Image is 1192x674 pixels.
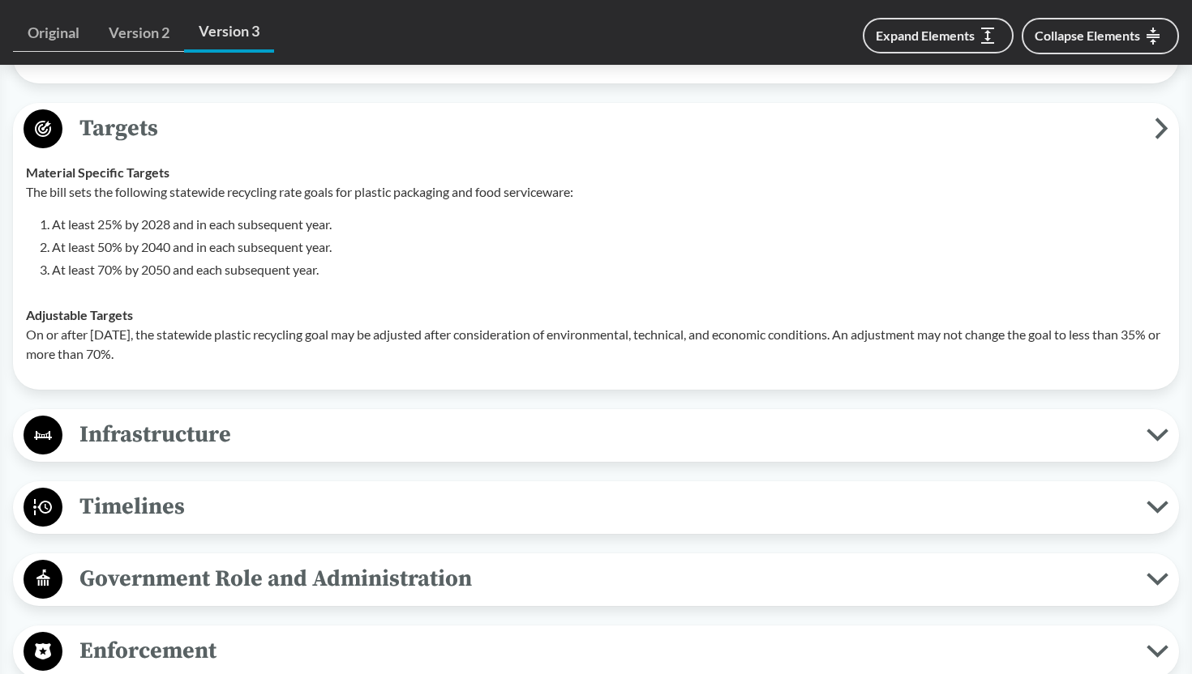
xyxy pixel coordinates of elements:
[62,488,1147,525] span: Timelines
[184,13,274,53] a: Version 3
[62,561,1147,597] span: Government Role and Administration
[19,631,1173,672] button: Enforcement
[52,237,1166,257] li: At least 50% by 2040 and in each subsequent year.
[863,18,1014,53] button: Expand Elements
[19,559,1173,600] button: Government Role and Administration
[1022,18,1179,54] button: Collapse Elements
[26,182,1166,202] p: The bill sets the following statewide recycling rate goals for plastic packaging and food service...
[19,415,1173,456] button: Infrastructure
[52,260,1166,279] li: At least 70% by 2050 and each subsequent year.
[19,487,1173,528] button: Timelines
[62,416,1147,453] span: Infrastructure
[26,164,169,180] strong: Material Specific Targets
[26,307,133,322] strong: Adjustable Targets
[62,633,1147,669] span: Enforcement
[62,110,1155,147] span: Targets
[94,15,184,52] a: Version 2
[13,15,94,52] a: Original
[26,325,1166,364] p: On or after [DATE], the statewide plastic recycling goal may be adjusted after consideration of e...
[19,109,1173,150] button: Targets
[52,215,1166,234] li: At least 25% by 2028 and in each subsequent year.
